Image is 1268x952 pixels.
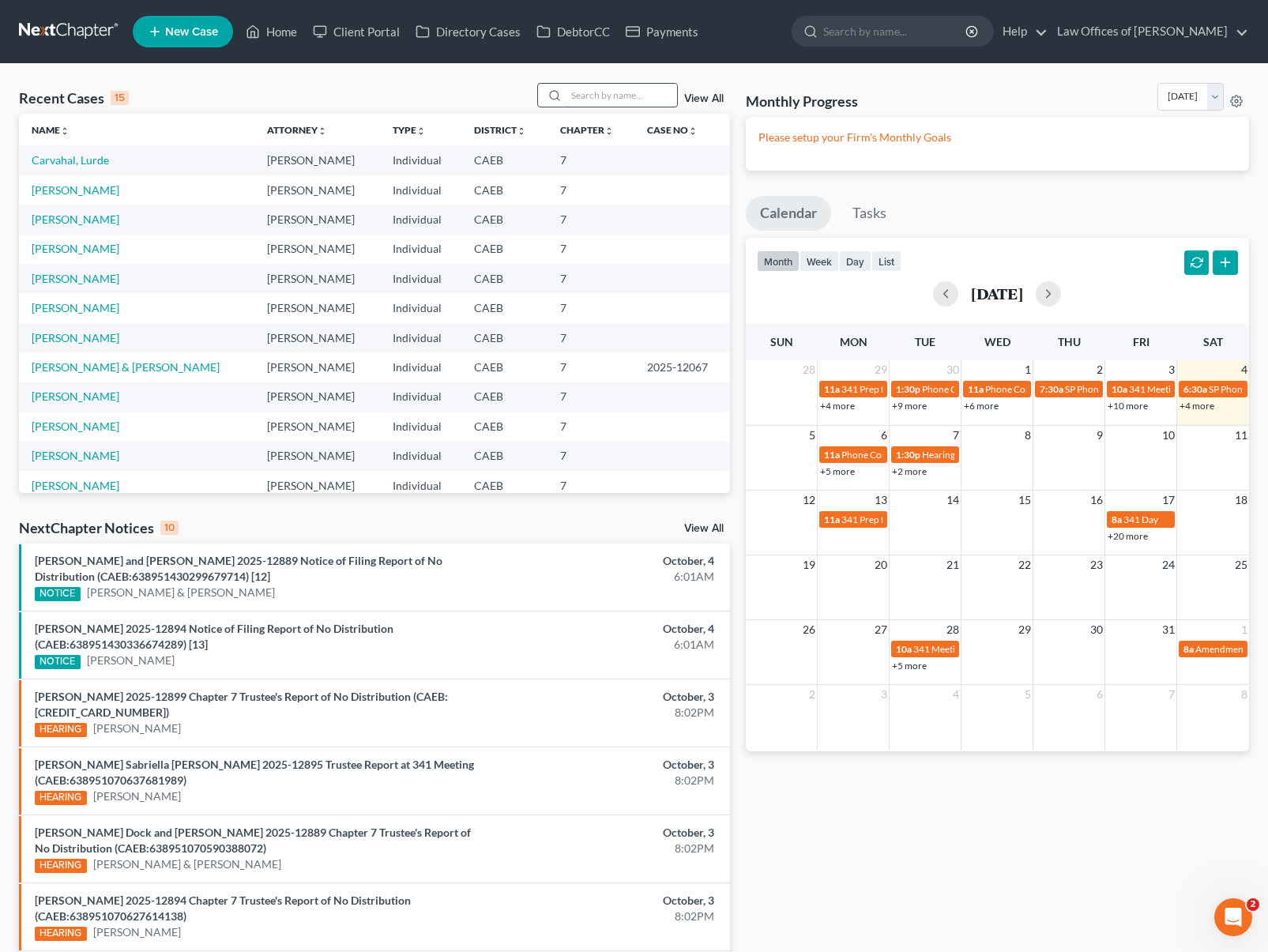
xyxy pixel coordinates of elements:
[499,757,714,773] div: October, 3
[93,788,181,804] a: [PERSON_NAME]
[746,196,831,231] a: Calendar
[254,471,379,500] td: [PERSON_NAME]
[824,449,840,461] span: 11a
[461,382,547,412] td: CAEB
[824,383,840,395] span: 11a
[971,285,1023,302] h2: [DATE]
[871,250,901,272] button: list
[461,442,547,471] td: CAEB
[35,859,87,873] div: HEARING
[499,689,714,705] div: October, 3
[1023,426,1033,445] span: 8
[801,555,817,574] span: 19
[1017,620,1033,639] span: 29
[380,235,462,264] td: Individual
[499,569,714,585] div: 6:01AM
[800,250,839,272] button: week
[499,825,714,841] div: October, 3
[499,893,714,909] div: October, 3
[892,465,927,477] a: +2 more
[896,449,920,461] span: 1:30p
[1108,400,1148,412] a: +10 more
[474,124,526,136] a: Districtunfold_more
[841,449,1014,461] span: Phone Consultation for [PERSON_NAME]
[801,360,817,379] span: 28
[1180,400,1214,412] a: +4 more
[93,924,181,940] a: [PERSON_NAME]
[499,621,714,637] div: October, 4
[896,383,920,395] span: 1:30p
[839,250,871,272] button: day
[32,389,119,403] a: [PERSON_NAME]
[165,26,218,38] span: New Case
[547,323,635,352] td: 7
[951,426,961,445] span: 7
[1095,360,1104,379] span: 2
[93,721,181,736] a: [PERSON_NAME]
[1023,360,1033,379] span: 1
[87,653,175,668] a: [PERSON_NAME]
[35,554,442,583] a: [PERSON_NAME] and [PERSON_NAME] 2025-12889 Notice of Filing Report of No Distribution (CAEB:63895...
[416,126,426,136] i: unfold_more
[1023,685,1033,704] span: 5
[1161,426,1176,445] span: 10
[35,655,81,669] div: NOTICE
[254,235,379,264] td: [PERSON_NAME]
[801,620,817,639] span: 26
[380,412,462,441] td: Individual
[32,449,119,462] a: [PERSON_NAME]
[1240,620,1249,639] span: 1
[19,518,179,537] div: NextChapter Notices
[1240,360,1249,379] span: 4
[873,360,889,379] span: 29
[1167,685,1176,704] span: 7
[547,471,635,500] td: 7
[984,335,1010,348] span: Wed
[499,773,714,788] div: 8:02PM
[1247,898,1259,911] span: 2
[1203,335,1223,348] span: Sat
[841,514,969,525] span: 341 Prep for [PERSON_NAME]
[684,523,724,534] a: View All
[1095,426,1104,445] span: 9
[892,400,927,412] a: +9 more
[647,124,698,136] a: Case Nounfold_more
[32,479,119,492] a: [PERSON_NAME]
[461,264,547,293] td: CAEB
[254,145,379,175] td: [PERSON_NAME]
[461,175,547,205] td: CAEB
[499,553,714,569] div: October, 4
[393,124,426,136] a: Typeunfold_more
[1167,360,1176,379] span: 3
[1017,555,1033,574] span: 22
[801,491,817,510] span: 12
[951,685,961,704] span: 4
[499,841,714,856] div: 8:02PM
[1112,383,1127,395] span: 10a
[758,130,1236,145] p: Please setup your Firm's Monthly Goals
[922,449,1129,461] span: Hearing for [PERSON_NAME] & [PERSON_NAME]
[32,272,119,285] a: [PERSON_NAME]
[1058,335,1081,348] span: Thu
[380,471,462,500] td: Individual
[1161,620,1176,639] span: 31
[35,927,87,941] div: HEARING
[461,471,547,500] td: CAEB
[35,723,87,737] div: HEARING
[873,620,889,639] span: 27
[32,124,70,136] a: Nameunfold_more
[461,145,547,175] td: CAEB
[807,685,817,704] span: 2
[461,352,547,382] td: CAEB
[945,360,961,379] span: 30
[318,126,327,136] i: unfold_more
[547,205,635,234] td: 7
[879,685,889,704] span: 3
[254,352,379,382] td: [PERSON_NAME]
[618,17,706,46] a: Payments
[1065,383,1249,395] span: SP Phone Consultation for [PERSON_NAME]
[873,555,889,574] span: 20
[380,145,462,175] td: Individual
[254,323,379,352] td: [PERSON_NAME]
[35,690,448,719] a: [PERSON_NAME] 2025-12899 Chapter 7 Trustee's Report of No Distribution (CAEB:[CREDIT_CARD_NUMBER])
